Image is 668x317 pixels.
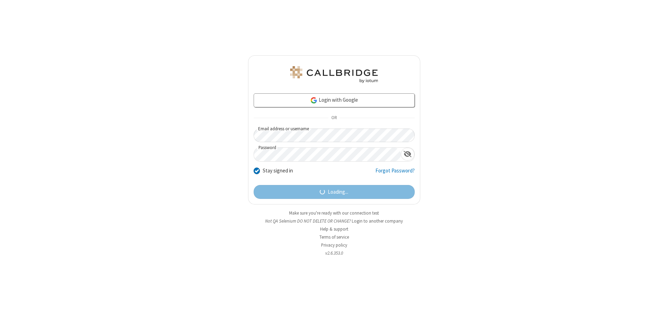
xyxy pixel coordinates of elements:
a: Forgot Password? [375,167,415,180]
button: Loading... [254,185,415,199]
a: Help & support [320,226,348,232]
input: Email address or username [254,129,415,142]
li: v2.6.353.0 [248,250,420,256]
span: Loading... [328,188,348,196]
img: QA Selenium DO NOT DELETE OR CHANGE [289,66,379,83]
button: Login to another company [352,218,403,224]
div: Show password [401,148,414,161]
img: google-icon.png [310,96,318,104]
label: Stay signed in [263,167,293,175]
a: Make sure you're ready with our connection test [289,210,379,216]
input: Password [254,148,401,161]
a: Privacy policy [321,242,347,248]
li: Not QA Selenium DO NOT DELETE OR CHANGE? [248,218,420,224]
a: Terms of service [319,234,349,240]
span: OR [328,113,340,123]
a: Login with Google [254,93,415,107]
